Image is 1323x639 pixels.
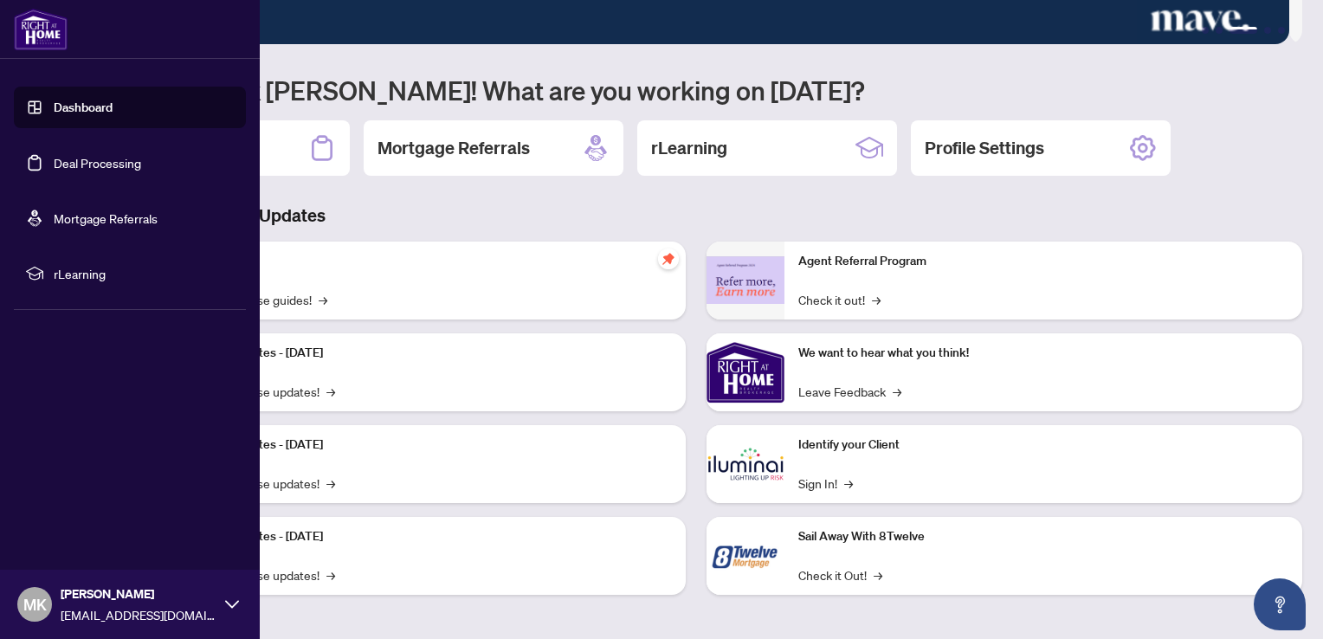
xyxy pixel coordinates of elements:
[326,565,335,584] span: →
[61,584,216,603] span: [PERSON_NAME]
[844,474,853,493] span: →
[798,382,901,401] a: Leave Feedback→
[54,210,158,226] a: Mortgage Referrals
[798,252,1288,271] p: Agent Referral Program
[874,565,882,584] span: →
[1264,27,1271,34] button: 4
[326,382,335,401] span: →
[1202,27,1209,34] button: 1
[54,264,234,283] span: rLearning
[707,333,784,411] img: We want to hear what you think!
[326,474,335,493] span: →
[707,425,784,503] img: Identify your Client
[182,344,672,363] p: Platform Updates - [DATE]
[61,605,216,624] span: [EMAIL_ADDRESS][DOMAIN_NAME]
[54,100,113,115] a: Dashboard
[14,9,68,50] img: logo
[872,290,881,309] span: →
[925,136,1044,160] h2: Profile Settings
[707,256,784,304] img: Agent Referral Program
[182,436,672,455] p: Platform Updates - [DATE]
[658,248,679,269] span: pushpin
[378,136,530,160] h2: Mortgage Referrals
[798,290,881,309] a: Check it out!→
[90,74,1302,106] h1: Welcome back [PERSON_NAME]! What are you working on [DATE]?
[23,592,47,616] span: MK
[182,527,672,546] p: Platform Updates - [DATE]
[1254,578,1306,630] button: Open asap
[90,203,1302,228] h3: Brokerage & Industry Updates
[798,344,1288,363] p: We want to hear what you think!
[54,155,141,171] a: Deal Processing
[1229,27,1257,34] button: 3
[798,474,853,493] a: Sign In!→
[319,290,327,309] span: →
[798,436,1288,455] p: Identify your Client
[182,252,672,271] p: Self-Help
[893,382,901,401] span: →
[798,527,1288,546] p: Sail Away With 8Twelve
[707,517,784,595] img: Sail Away With 8Twelve
[1278,27,1285,34] button: 5
[651,136,727,160] h2: rLearning
[1216,27,1223,34] button: 2
[798,565,882,584] a: Check it Out!→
